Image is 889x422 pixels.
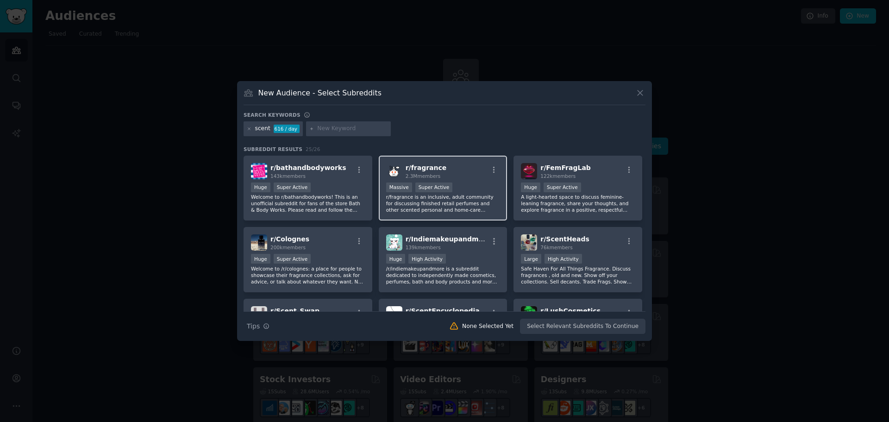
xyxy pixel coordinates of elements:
span: r/ fragrance [406,164,447,171]
span: r/ ScentEncyclopedia [406,307,480,315]
div: High Activity [545,254,582,264]
div: Super Active [274,254,311,264]
span: 139k members [406,245,441,250]
p: Welcome to /r/colognes: a place for people to showcase their fragrance collections, ask for advic... [251,265,365,285]
div: Huge [521,183,540,192]
p: Welcome to r/bathandbodyworks! This is an unofficial subreddit for fans of the store Bath & Body ... [251,194,365,213]
p: /r/indiemakeupandmore is a subreddit dedicated to independently made cosmetics, perfumes, bath an... [386,265,500,285]
img: fragrance [386,163,402,179]
span: r/ Scent_Swap [270,307,319,315]
img: LushCosmetics [521,306,537,322]
p: A light-hearted space to discuss feminine-leaning fragrance, share your thoughts, and explore fra... [521,194,635,213]
div: 616 / day [274,125,300,133]
span: Subreddit Results [244,146,302,152]
div: Huge [251,183,270,192]
div: None Selected Yet [462,322,513,331]
span: 122k members [540,173,576,179]
p: Safe Haven For All Things Fragrance. Discuss fragrances , old and new. Show off your collections.... [521,265,635,285]
img: Indiemakeupandmore [386,234,402,251]
p: r/fragrance is an inclusive, adult community for discussing finished retail perfumes and other sc... [386,194,500,213]
span: r/ FemFragLab [540,164,591,171]
span: 2.3M members [406,173,441,179]
img: bathandbodyworks [251,163,267,179]
span: 143k members [270,173,306,179]
span: r/ bathandbodyworks [270,164,346,171]
span: r/ Colognes [270,235,309,243]
span: r/ Indiemakeupandmore [406,235,491,243]
div: Huge [386,254,406,264]
div: Massive [386,183,412,192]
h3: Search keywords [244,112,301,118]
div: Super Active [544,183,581,192]
span: 76k members [540,245,572,250]
img: ScentEncyclopedia [386,306,402,322]
div: High Activity [408,254,446,264]
div: Large [521,254,541,264]
span: r/ ScentHeads [540,235,589,243]
span: r/ LushCosmetics [540,307,601,315]
span: Tips [247,321,260,331]
img: Colognes [251,234,267,251]
button: Tips [244,318,273,334]
img: Scent_Swap [251,306,267,322]
img: FemFragLab [521,163,537,179]
div: scent [255,125,270,133]
input: New Keyword [317,125,388,133]
div: Super Active [274,183,311,192]
img: ScentHeads [521,234,537,251]
h3: New Audience - Select Subreddits [258,88,382,98]
div: Super Active [415,183,453,192]
span: 200k members [270,245,306,250]
span: 25 / 26 [306,146,320,152]
div: Huge [251,254,270,264]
